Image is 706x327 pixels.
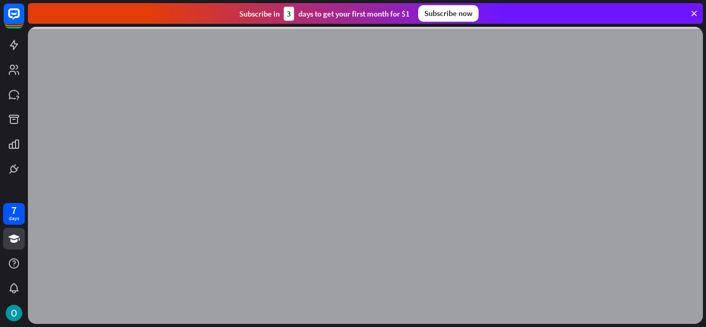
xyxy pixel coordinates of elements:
div: 7 [11,206,17,215]
div: Subscribe now [418,5,479,22]
div: days [9,215,19,222]
a: 7 days [3,203,25,225]
div: Subscribe in days to get your first month for $1 [239,7,410,21]
div: 3 [284,7,294,21]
